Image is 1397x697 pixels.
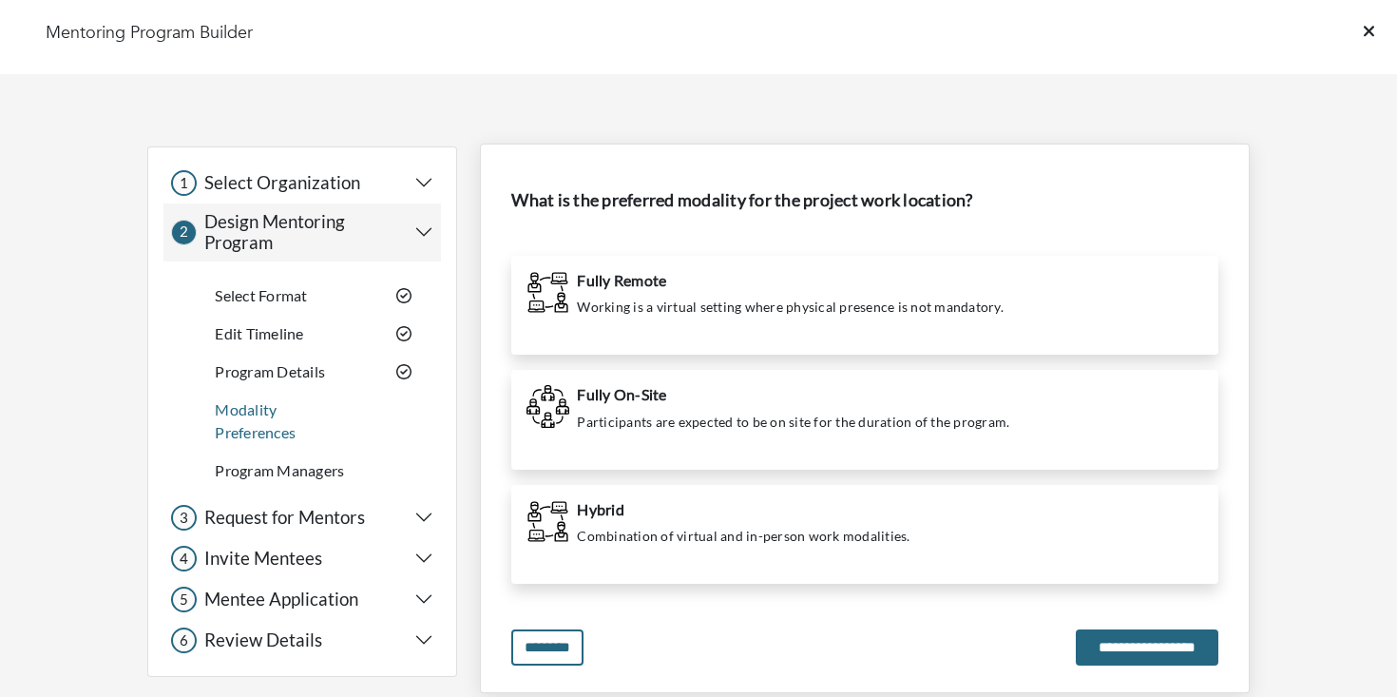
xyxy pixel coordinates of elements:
h5: Review Details [197,629,322,651]
img: connection-16273f1e90b572e3193d19936bcf2a9787bbad358ec3cac97b3ac98303643b2a.svg [526,500,569,543]
div: 1 [171,170,197,196]
h4: What is the preferred modality for the project work location? [511,190,1218,211]
button: 6 Review Details [171,628,433,653]
h5: Fully On-Site [577,385,1009,403]
img: connection-16273f1e90b572e3193d19936bcf2a9787bbad358ec3cac97b3ac98303643b2a.svg [526,271,569,314]
h5: Invite Mentees [197,548,322,570]
a: Edit Timeline [215,324,303,342]
p: Working is a virtual setting where physical presence is not mandatory. [577,297,1004,317]
a: Select Format [215,286,307,304]
div: 3 [171,505,197,531]
button: 5 Mentee Application [171,587,433,612]
div: 2 [171,220,197,245]
a: Program Details [215,362,325,380]
div: 4 [171,546,197,571]
p: Participants are expected to be on site for the duration of the program. [577,412,1009,432]
h5: Mentee Application [197,589,358,610]
div: 6 [171,628,197,653]
h5: Request for Mentors [197,507,365,529]
button: 2 Design Mentoring Program [171,211,433,254]
h5: Fully Remote [577,271,1004,289]
img: discussion_1-eb7fc07ee5bea01199d98de8f620989079cadda240e3bd76efb620b34368ce4b.svg [526,385,569,428]
p: Combination of virtual and in-person work modalities. [577,526,909,546]
h5: Select Organization [197,172,360,194]
div: 5 [171,587,197,612]
h5: Design Mentoring Program [197,211,415,254]
button: 3 Request for Mentors [171,505,433,531]
button: 1 Select Organization [171,170,433,196]
h5: Hybrid [577,500,909,518]
button: 4 Invite Mentees [171,546,433,571]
